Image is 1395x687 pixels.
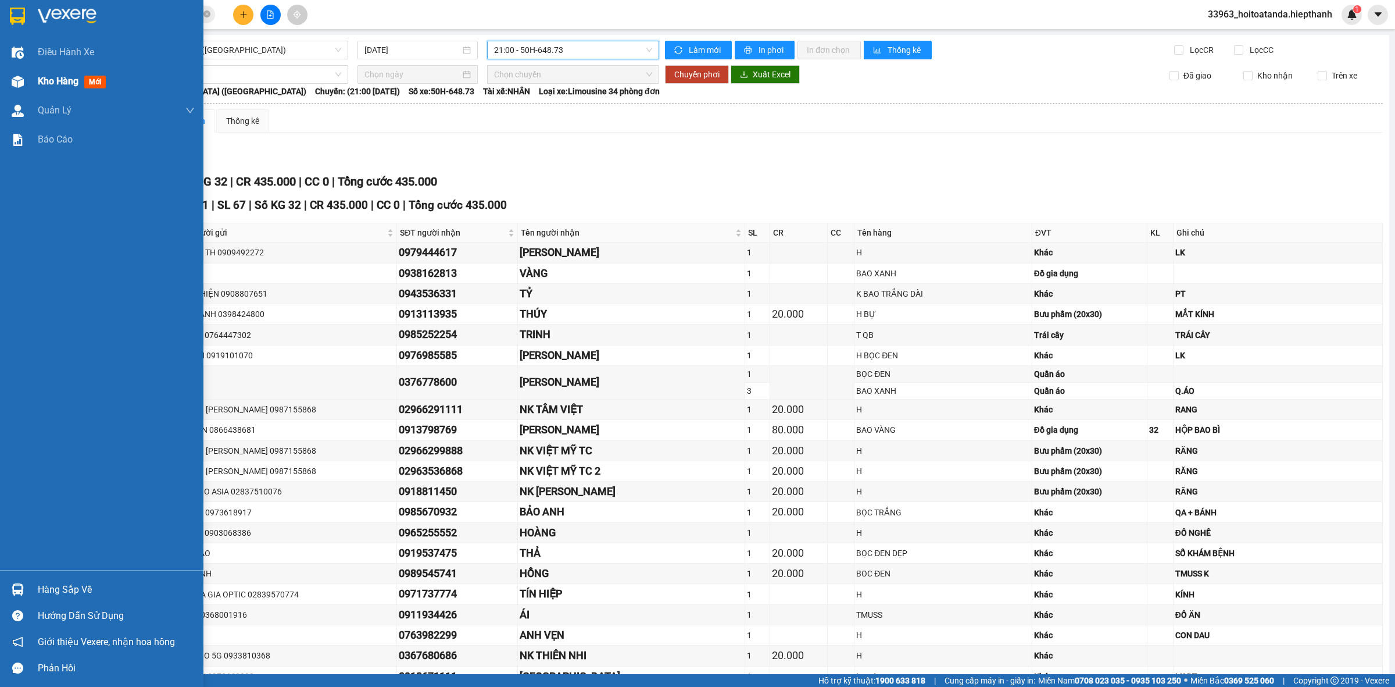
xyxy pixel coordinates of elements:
span: | [230,175,233,188]
div: BỌC ĐEN DẸP [856,547,1030,560]
div: 0938162813 [399,265,516,282]
div: ANH VẸN [520,627,742,643]
div: CTY TH 0909492272 [189,246,395,259]
div: HẠNH [189,567,395,580]
div: LABO ASIA 02837510076 [189,485,395,498]
img: icon-new-feature [1347,9,1357,20]
span: mới [84,76,106,88]
div: Bưu phẩm (20x30) [1034,308,1145,321]
div: 1 [747,329,768,341]
div: Đồ gia dụng [1034,423,1145,436]
div: 0913798769 [399,422,516,438]
div: LỢI 0973618917 [189,506,395,519]
div: 1 [747,567,768,580]
div: H [856,246,1030,259]
span: Đã giao [1179,69,1216,82]
td: NK TÂM VIỆT [518,400,745,420]
th: Tên hàng [854,223,1032,243]
div: 0985252254 [399,326,516,343]
h2: TĐT1309250010 [6,83,100,102]
div: Khác [1034,547,1145,560]
div: H [856,444,1030,457]
span: SĐT người nhận [400,226,506,239]
div: 0911934426 [399,607,516,623]
div: 0376778600 [399,374,516,390]
div: TỶ [520,286,742,302]
div: 0971737774 [399,586,516,602]
span: Loại xe: Limousine 34 phòng đơn [539,85,660,98]
div: ÁI [520,607,742,623]
span: Kho hàng [38,76,78,87]
button: file-add [260,5,281,25]
div: HỘP BAO BÌ [1175,423,1380,436]
td: NK VIỆT MỸ TC [518,441,745,461]
td: 0918671111 [397,667,518,687]
div: 1 [747,588,768,601]
div: Hướng dẫn sử dụng [38,607,195,625]
div: NHI 0903068386 [189,526,395,539]
div: RANG [1175,403,1380,416]
span: 21:00 - 50H-648.73 [494,41,652,59]
span: message [12,663,23,674]
td: 0976985585 [397,346,518,366]
td: TRINH [518,325,745,345]
td: 0979444617 [397,243,518,263]
div: Khác [1034,246,1145,259]
span: Điều hành xe [38,45,94,59]
span: close-circle [203,10,210,17]
div: H [856,485,1030,498]
td: 0985252254 [397,325,518,345]
div: 0919537475 [399,545,516,561]
div: LK [1175,246,1380,259]
span: Số xe: 50H-648.73 [409,85,474,98]
span: Hỗ trợ kỹ thuật: [818,674,925,687]
td: 0965255552 [397,523,518,543]
span: Lọc CC [1245,44,1275,56]
td: 0367680686 [397,646,518,666]
div: H [856,629,1030,642]
div: H [856,526,1030,539]
td: VÀNG [518,264,745,284]
span: plus [239,10,248,19]
td: NK THIÊN NHI [518,646,745,666]
div: QA + BÁNH [1175,506,1380,519]
span: Số KG 32 [255,198,301,212]
div: 20.000 [772,443,825,459]
div: KÍNH [1175,588,1380,601]
span: printer [744,46,754,55]
div: H [856,649,1030,662]
div: BAO VÀNG [856,423,1030,436]
td: THÚY [518,304,745,325]
td: 0938162813 [397,264,518,284]
div: HOÀNG [520,525,742,541]
div: 1 [747,287,768,300]
span: notification [12,636,23,647]
div: 80.000 [772,422,825,438]
div: [PERSON_NAME] [520,374,742,390]
div: Bưu phẩm (20x30) [1034,444,1145,457]
div: RĂNG [1175,485,1380,498]
div: 0918811450 [399,483,516,500]
span: download [740,70,748,80]
div: HỒNG [520,565,742,582]
div: 20.000 [772,545,825,561]
div: TRINH [520,326,742,343]
span: Quản Lý [38,103,71,118]
span: | [332,175,335,188]
div: Khác [1034,629,1145,642]
div: TMUSS K [1175,567,1380,580]
td: 0376778600 [397,366,518,400]
button: aim [287,5,307,25]
th: CR [770,223,828,243]
th: CC [828,223,854,243]
td: TỶ [518,284,745,304]
button: In đơn chọn [797,41,861,59]
span: | [304,198,307,212]
td: MINH GIANG [518,667,745,687]
div: 8 THIỆN 0908807651 [189,287,395,300]
span: CR 435.000 [310,198,368,212]
div: 1 [747,526,768,539]
div: ĐỒ ĂN [1175,608,1380,621]
div: Hàng sắp về [38,581,195,599]
div: 1 [747,349,768,362]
